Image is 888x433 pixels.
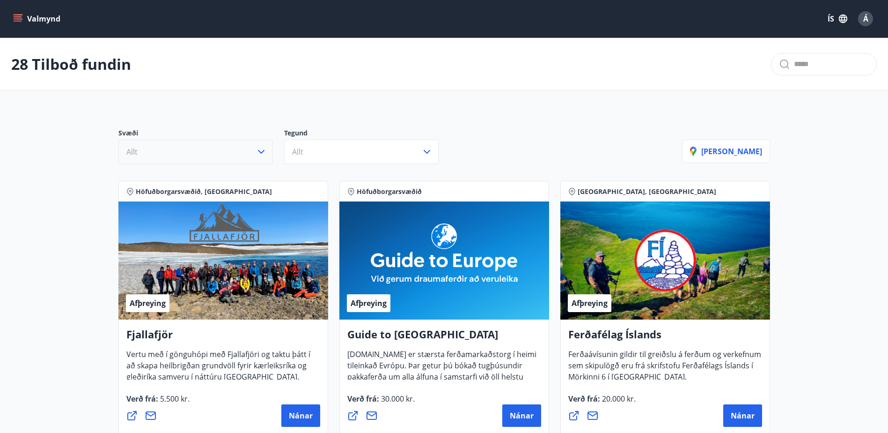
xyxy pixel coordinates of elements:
p: Svæði [118,128,284,140]
span: [DOMAIN_NAME] er stærsta ferðamarkaðstorg í heimi tileinkað Evrópu. Þar getur þú bókað tugþúsundi... [347,349,536,412]
span: Afþreying [572,298,608,308]
button: Nánar [281,404,320,427]
button: ÍS [822,10,852,27]
span: Verð frá : [347,394,415,411]
span: Verð frá : [126,394,190,411]
span: Nánar [510,411,534,421]
span: Höfuðborgarsvæðið, [GEOGRAPHIC_DATA] [136,187,272,196]
button: Allt [284,140,439,164]
button: Allt [118,140,273,164]
p: Tegund [284,128,450,140]
span: Allt [126,147,138,157]
p: 28 Tilboð fundin [11,54,131,75]
span: Ferðaávísunin gildir til greiðslu á ferðum og verkefnum sem skipulögð eru frá skrifstofu Ferðafél... [568,349,761,389]
span: Höfuðborgarsvæðið [357,187,422,196]
p: [PERSON_NAME] [690,146,762,157]
span: [GEOGRAPHIC_DATA], [GEOGRAPHIC_DATA] [578,187,716,196]
button: Nánar [502,404,541,427]
span: Vertu með í gönguhópi með Fjallafjöri og taktu þátt í að skapa heilbrigðan grundvöll fyrir kærlei... [126,349,310,389]
button: menu [11,10,64,27]
span: Allt [292,147,303,157]
button: Nánar [723,404,762,427]
h4: Ferðafélag Íslands [568,327,762,349]
h4: Guide to [GEOGRAPHIC_DATA] [347,327,541,349]
button: [PERSON_NAME] [682,140,770,163]
span: 30.000 kr. [379,394,415,404]
span: 20.000 kr. [600,394,636,404]
h4: Fjallafjör [126,327,320,349]
span: Nánar [289,411,313,421]
span: Afþreying [130,298,166,308]
span: Nánar [731,411,755,421]
span: Afþreying [351,298,387,308]
span: Verð frá : [568,394,636,411]
span: 5.500 kr. [158,394,190,404]
span: Á [863,14,868,24]
button: Á [854,7,877,30]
